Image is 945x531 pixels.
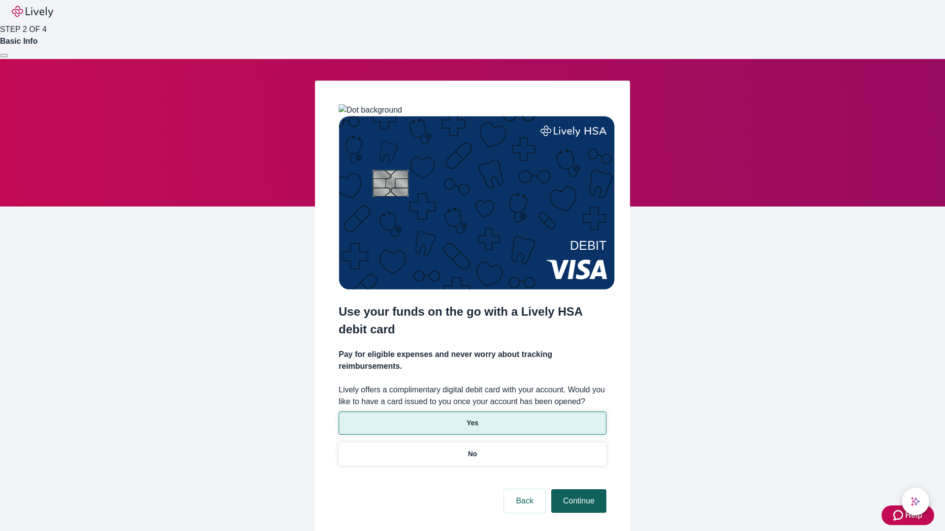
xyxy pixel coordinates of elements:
img: Debit card [339,116,615,290]
span: Help [905,509,922,521]
svg: Lively AI Assistant [911,497,920,506]
img: Dot background [339,104,402,116]
h4: Pay for eligible expenses and never worry about tracking reimbursements. [339,349,606,372]
button: Back [504,489,545,513]
p: Yes [467,418,478,428]
button: chat [902,488,929,515]
img: Lively [12,6,53,18]
button: Zendesk support iconHelp [882,505,934,525]
button: Continue [551,489,606,513]
h2: Use your funds on the go with a Lively HSA debit card [339,303,606,338]
button: No [339,442,606,466]
p: No [468,449,477,459]
button: Yes [339,412,606,435]
svg: Zendesk support icon [893,509,905,521]
label: Lively offers a complimentary digital debit card with your account. Would you like to have a card... [339,384,606,408]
